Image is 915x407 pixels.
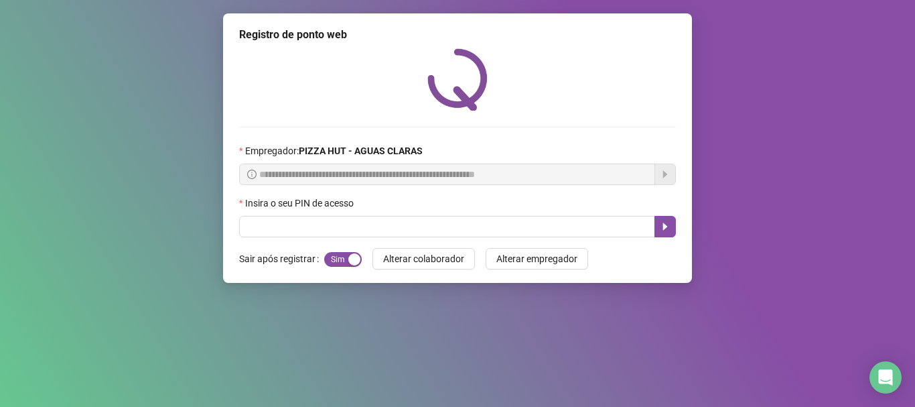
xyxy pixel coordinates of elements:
span: info-circle [247,170,257,179]
button: Alterar empregador [486,248,588,270]
span: Alterar colaborador [383,251,464,266]
span: Empregador : [245,143,423,158]
strong: PIZZA HUT - AGUAS CLARAS [299,146,423,156]
button: Alterar colaborador [372,248,475,270]
span: Alterar empregador [496,251,577,266]
label: Insira o seu PIN de acesso [239,196,362,211]
div: Registro de ponto web [239,27,676,43]
div: Open Intercom Messenger [869,361,902,394]
span: caret-right [660,221,671,232]
label: Sair após registrar [239,248,324,270]
img: QRPoint [427,48,488,111]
